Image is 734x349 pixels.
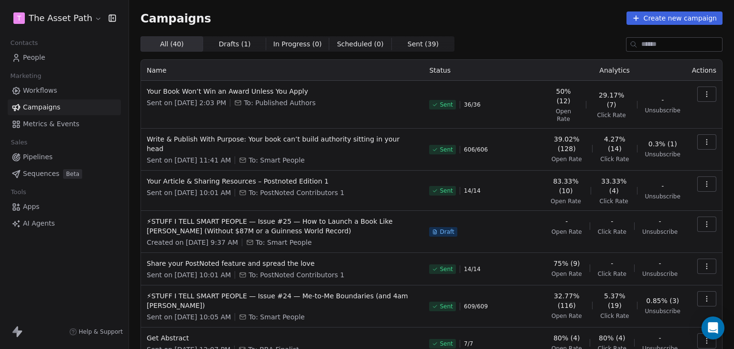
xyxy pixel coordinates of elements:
[600,155,629,163] span: Click Rate
[661,95,664,105] span: -
[147,259,418,268] span: Share your PostNoted feature and spread the love
[600,291,629,310] span: 5.37% (19)
[599,176,629,196] span: 33.33% (4)
[337,39,384,49] span: Scheduled ( 0 )
[23,218,55,229] span: AI Agents
[63,169,82,179] span: Beta
[147,312,231,322] span: Sent on [DATE] 10:05 AM
[147,155,231,165] span: Sent on [DATE] 11:41 AM
[551,270,582,278] span: Open Rate
[147,217,418,236] span: ⚡STUFF I TELL SMART PEOPLE — Issue #25 — How to Launch a Book Like [PERSON_NAME] (Without $87M or...
[147,238,238,247] span: Created on [DATE] 9:37 AM
[464,101,481,109] span: 36 / 36
[464,265,481,273] span: 14 / 14
[7,135,32,150] span: Sales
[543,60,686,81] th: Analytics
[244,98,315,108] span: To: Published Authors
[553,259,580,268] span: 75% (9)
[23,169,59,179] span: Sequences
[79,328,123,336] span: Help & Support
[600,312,629,320] span: Click Rate
[661,181,664,191] span: -
[598,270,626,278] span: Click Rate
[464,187,481,195] span: 14 / 14
[23,102,60,112] span: Campaigns
[8,216,121,231] a: AI Agents
[611,217,613,226] span: -
[440,265,453,273] span: Sent
[408,39,439,49] span: Sent ( 39 )
[141,60,423,81] th: Name
[659,333,661,343] span: -
[8,149,121,165] a: Pipelines
[599,333,625,343] span: 80% (4)
[248,155,304,165] span: To: Smart People
[248,270,344,280] span: To: PostNoted Contributors 1
[8,83,121,98] a: Workflows
[147,291,418,310] span: ⚡STUFF I TELL SMART PEOPLE — Issue #24 — Me-to-Me Boundaries (and 4am [PERSON_NAME])
[23,202,40,212] span: Apps
[549,176,583,196] span: 83.33% (10)
[6,69,45,83] span: Marketing
[23,119,79,129] span: Metrics & Events
[600,134,629,153] span: 4.27% (14)
[8,99,121,115] a: Campaigns
[553,333,580,343] span: 80% (4)
[702,316,724,339] div: Open Intercom Messenger
[147,333,418,343] span: Get Abstract
[23,152,53,162] span: Pipelines
[248,312,304,322] span: To: Smart People
[549,134,584,153] span: 39.02% (128)
[147,188,231,197] span: Sent on [DATE] 10:01 AM
[645,307,680,315] span: Unsubscribe
[645,151,680,158] span: Unsubscribe
[440,303,453,310] span: Sent
[551,155,582,163] span: Open Rate
[140,11,211,25] span: Campaigns
[646,296,679,305] span: 0.85% (3)
[549,108,578,123] span: Open Rate
[8,116,121,132] a: Metrics & Events
[440,146,453,153] span: Sent
[440,340,453,348] span: Sent
[464,146,488,153] span: 606 / 606
[256,238,312,247] span: To: Smart People
[549,87,578,106] span: 50% (12)
[6,36,42,50] span: Contacts
[626,11,723,25] button: Create new campaign
[147,87,418,96] span: Your Book Won’t Win an Award Unless You Apply
[659,259,661,268] span: -
[648,139,677,149] span: 0.3% (1)
[147,176,418,186] span: Your Article & Sharing Resources – Postnoted Edition 1
[219,39,251,49] span: Drafts ( 1 )
[248,188,344,197] span: To: PostNoted Contributors 1
[659,217,661,226] span: -
[611,259,613,268] span: -
[551,312,582,320] span: Open Rate
[642,270,678,278] span: Unsubscribe
[147,134,418,153] span: Write & Publish With Purpose: Your book can’t build authority sitting in your head
[550,197,581,205] span: Open Rate
[8,50,121,65] a: People
[549,291,584,310] span: 32.77% (116)
[23,86,57,96] span: Workflows
[464,340,473,348] span: 7 / 7
[69,328,123,336] a: Help & Support
[440,101,453,109] span: Sent
[551,228,582,236] span: Open Rate
[11,10,102,26] button: TThe Asset Path
[598,228,626,236] span: Click Rate
[645,107,680,114] span: Unsubscribe
[273,39,322,49] span: In Progress ( 0 )
[29,12,92,24] span: The Asset Path
[423,60,543,81] th: Status
[440,187,453,195] span: Sent
[464,303,488,310] span: 609 / 609
[645,193,680,200] span: Unsubscribe
[597,111,626,119] span: Click Rate
[8,199,121,215] a: Apps
[147,270,231,280] span: Sent on [DATE] 10:01 AM
[7,185,30,199] span: Tools
[594,90,629,109] span: 29.17% (7)
[600,197,628,205] span: Click Rate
